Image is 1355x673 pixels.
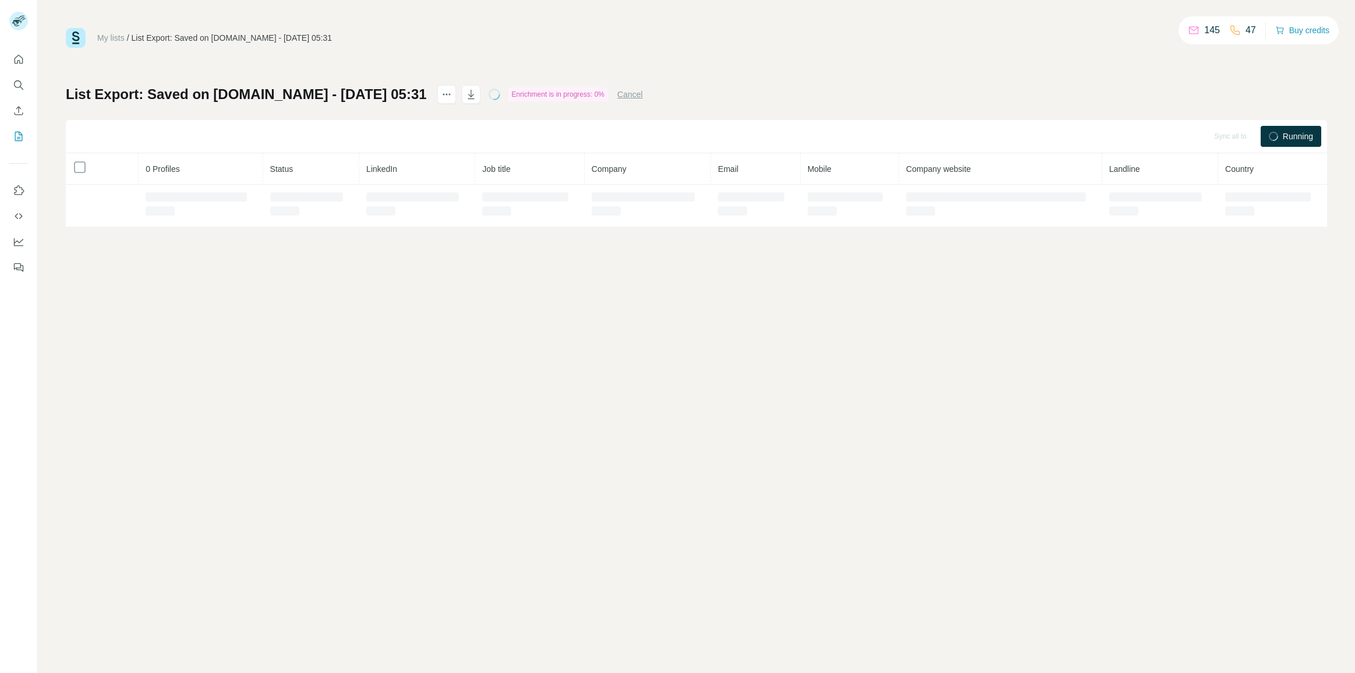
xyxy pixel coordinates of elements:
[1204,23,1220,37] p: 145
[66,28,86,48] img: Surfe Logo
[1246,23,1256,37] p: 47
[9,100,28,121] button: Enrich CSV
[9,257,28,278] button: Feedback
[9,49,28,70] button: Quick start
[9,126,28,147] button: My lists
[9,206,28,227] button: Use Surfe API
[508,87,608,101] div: Enrichment is in progress: 0%
[906,164,971,174] span: Company website
[617,89,643,100] button: Cancel
[592,164,627,174] span: Company
[146,164,179,174] span: 0 Profiles
[9,180,28,201] button: Use Surfe on LinkedIn
[9,231,28,252] button: Dashboard
[132,32,332,44] div: List Export: Saved on [DOMAIN_NAME] - [DATE] 05:31
[808,164,832,174] span: Mobile
[127,32,129,44] li: /
[97,33,125,43] a: My lists
[1109,164,1140,174] span: Landline
[366,164,397,174] span: LinkedIn
[9,75,28,96] button: Search
[66,85,427,104] h1: List Export: Saved on [DOMAIN_NAME] - [DATE] 05:31
[1275,22,1329,38] button: Buy credits
[482,164,510,174] span: Job title
[1283,131,1313,142] span: Running
[1225,164,1254,174] span: Country
[437,85,456,104] button: actions
[270,164,293,174] span: Status
[718,164,738,174] span: Email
